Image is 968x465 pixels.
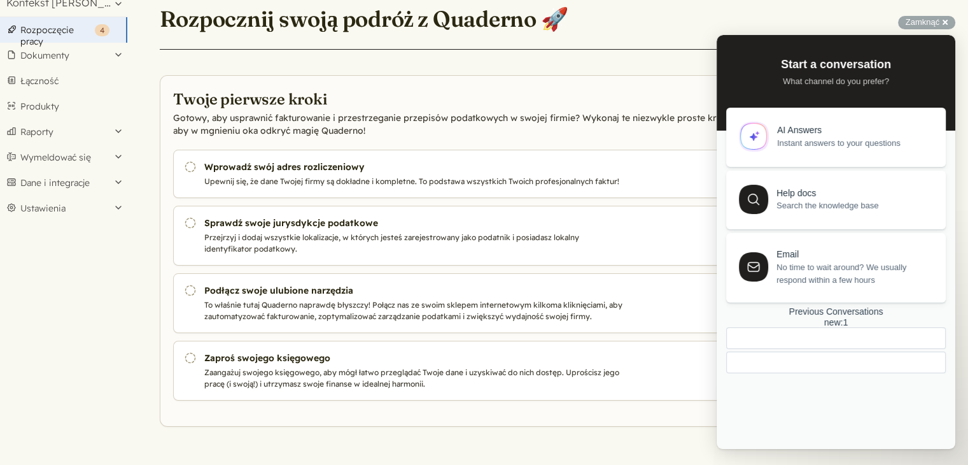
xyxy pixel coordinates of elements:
font: Przejrzyj i dodaj wszystkie lokalizacje, w których jesteś zarejestrowany jako podatnik i posiadas... [204,232,579,254]
font: Upewnij się, że dane Twojej firmy są dokładne i kompletne. To podstawa wszystkich Twoich profesjo... [204,176,619,186]
font: Zaproś swojego księgowego [204,352,330,364]
font: Rozpocznij swoją podróż z Quaderno 🚀 [160,5,568,32]
font: Gotowy, aby usprawnić fakturowanie i przestrzeganie przepisów podatkowych w swojej firmie? Wykona... [173,112,733,136]
font: Twoje pierwsze kroki [173,89,327,108]
font: Dane i integracje [20,177,90,189]
a: Podłącz swoje ulubione narzędzia To właśnie tutaj Quaderno naprawdę błyszczy! Połącz nas ze swoim... [173,273,734,333]
font: To właśnie tutaj Quaderno naprawdę błyszczy! Połącz nas ze swoim sklepem internetowym kilkoma kli... [204,300,622,321]
font: Wymeldować się [20,152,91,163]
font: Podłącz swoje ulubione narzędzia [204,285,353,296]
font: Produkty [20,101,59,112]
font: Sprawdź swoje jurysdykcje podatkowe [204,217,378,229]
font: Zaangażuj swojego księgowego, aby mógł łatwo przeglądać Twoje dane i uzyskiwać do nich dostęp. Up... [204,368,619,389]
iframe: Help Scout Beacon – czat na żywo, formularz kontaktowy i baza wiedzy [717,35,955,449]
font: 4 [100,25,104,35]
a: Wprowadź swój adres rozliczeniowy Upewnij się, że dane Twojej firmy są dokładne i kompletne. To p... [173,150,734,198]
button: Zamknąć [898,16,955,29]
font: Dokumenty [20,50,69,61]
font: Ustawienia [20,203,66,214]
font: Zamknąć [906,17,939,27]
a: Sprawdź swoje jurysdykcje podatkowe Przejrzyj i dodaj wszystkie lokalizacje, w których jesteś zar... [173,206,734,266]
a: Zaproś swojego księgowego Zaangażuj swojego księgowego, aby mógł łatwo przeglądać Twoje dane i uz... [173,341,734,401]
font: Łączność [20,75,59,87]
font: Wprowadź swój adres rozliczeniowy [204,161,365,173]
font: Raporty [20,126,53,138]
font: Rozpoczęcie pracy [20,24,74,47]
